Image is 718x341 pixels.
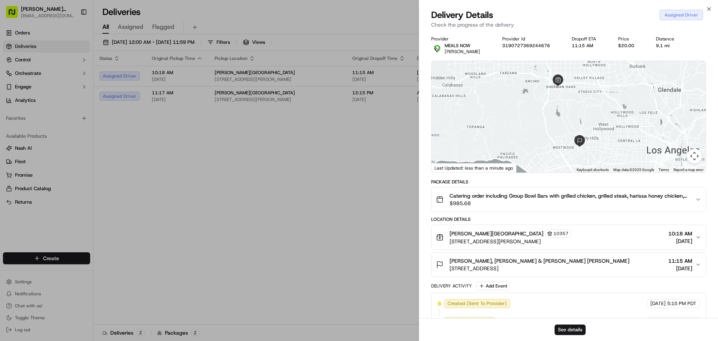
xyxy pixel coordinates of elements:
[449,238,571,245] span: [STREET_ADDRESS][PERSON_NAME]
[449,200,689,207] span: $985.68
[74,165,90,171] span: Pylon
[432,188,706,211] button: Catering order including Group Bowl Bars with grilled chicken, grilled steak, harissa honey chick...
[613,168,654,172] span: Map data ©2025 Google
[433,163,458,173] img: Google
[71,147,120,155] span: API Documentation
[445,49,480,55] span: [PERSON_NAME]
[656,36,684,42] div: Distance
[431,9,493,21] span: Delivery Details
[572,36,606,42] div: Dropoff ETA
[431,216,706,222] div: Location Details
[502,43,550,49] button: 3190727369244676
[7,109,19,121] img: Grace Nketiah
[448,300,507,307] span: Created (Sent To Provider)
[431,179,706,185] div: Package Details
[577,167,609,173] button: Keyboard shortcuts
[476,281,510,290] button: Add Event
[668,237,692,245] span: [DATE]
[668,265,692,272] span: [DATE]
[618,36,644,42] div: Price
[116,96,136,105] button: See all
[449,230,543,237] span: [PERSON_NAME][GEOGRAPHIC_DATA]
[668,230,692,237] span: 10:18 AM
[7,71,21,85] img: 1736555255976-a54dd68f-1ca7-489b-9aae-adbdc363a1c4
[433,163,458,173] a: Open this area in Google Maps (opens a new window)
[572,43,606,49] div: 11:15 AM
[4,144,60,158] a: 📗Knowledge Base
[127,74,136,83] button: Start new chat
[667,300,696,307] span: 5:15 PM PDT
[7,97,50,103] div: Past conversations
[659,168,669,172] a: Terms (opens in new tab)
[66,116,82,122] span: [DATE]
[431,283,472,289] div: Delivery Activity
[34,71,123,79] div: Start new chat
[63,148,69,154] div: 💻
[673,168,703,172] a: Report a map error
[431,43,443,55] img: melas_now_logo.png
[553,231,568,237] span: 10357
[34,79,103,85] div: We're available if you need us!
[618,43,644,49] div: $20.00
[16,71,29,85] img: 4920774857489_3d7f54699973ba98c624_72.jpg
[19,48,135,56] input: Got a question? Start typing here...
[687,149,702,164] button: Map camera controls
[23,116,61,122] span: [PERSON_NAME]
[502,36,560,42] div: Provider Id
[449,265,629,272] span: [STREET_ADDRESS]
[62,116,65,122] span: •
[656,43,684,49] div: 9.1 mi
[7,7,22,22] img: Nash
[15,147,57,155] span: Knowledge Base
[53,165,90,171] a: Powered byPylon
[555,325,586,335] button: See details
[432,163,516,173] div: Last Updated: less than a minute ago
[7,148,13,154] div: 📗
[449,192,689,200] span: Catering order including Group Bowl Bars with grilled chicken, grilled steak, harissa honey chick...
[650,300,666,307] span: [DATE]
[668,257,692,265] span: 11:15 AM
[432,225,706,250] button: [PERSON_NAME][GEOGRAPHIC_DATA]10357[STREET_ADDRESS][PERSON_NAME]10:18 AM[DATE]
[15,116,21,122] img: 1736555255976-a54dd68f-1ca7-489b-9aae-adbdc363a1c4
[432,253,706,277] button: [PERSON_NAME], [PERSON_NAME] & [PERSON_NAME] [PERSON_NAME][STREET_ADDRESS]11:15 AM[DATE]
[431,21,706,28] p: Check the progress of the delivery
[60,144,123,158] a: 💻API Documentation
[449,257,629,265] span: [PERSON_NAME], [PERSON_NAME] & [PERSON_NAME] [PERSON_NAME]
[7,30,136,42] p: Welcome 👋
[431,36,490,42] div: Provider
[445,43,480,49] p: MEALS NOW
